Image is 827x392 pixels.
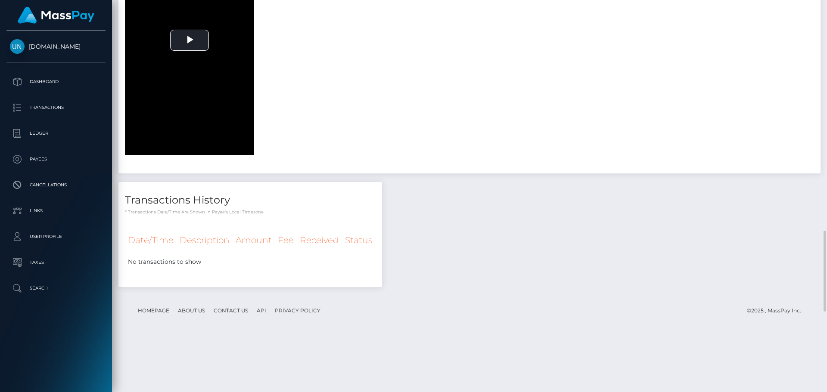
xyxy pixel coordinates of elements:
a: Links [6,200,106,222]
p: Payees [10,153,102,166]
a: Transactions [6,97,106,118]
a: Homepage [134,304,173,317]
th: Fee [275,228,297,252]
a: User Profile [6,226,106,247]
th: Received [297,228,342,252]
a: Dashboard [6,71,106,93]
h4: Transactions History [125,193,376,208]
p: Search [10,282,102,295]
a: Cancellations [6,174,106,196]
a: Search [6,278,106,299]
th: Amount [233,228,275,252]
th: Date/Time [125,228,177,252]
td: No transactions to show [125,252,376,272]
a: Privacy Policy [271,304,324,317]
p: Taxes [10,256,102,269]
th: Description [177,228,233,252]
p: User Profile [10,230,102,243]
p: Cancellations [10,179,102,191]
img: Unlockt.me [10,39,25,54]
p: Ledger [10,127,102,140]
span: [DOMAIN_NAME] [6,43,106,50]
a: API [253,304,270,317]
p: Dashboard [10,75,102,88]
div: © 2025 , MassPay Inc. [747,306,808,315]
a: Ledger [6,123,106,144]
a: About Us [174,304,208,317]
p: * Transactions date/time are shown in payee's local timezone [125,209,376,215]
p: Transactions [10,101,102,114]
button: Play Video [170,30,209,51]
a: Taxes [6,252,106,273]
img: MassPay Logo [18,7,94,24]
a: Contact Us [210,304,252,317]
p: Links [10,204,102,217]
th: Status [342,228,376,252]
a: Payees [6,148,106,170]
